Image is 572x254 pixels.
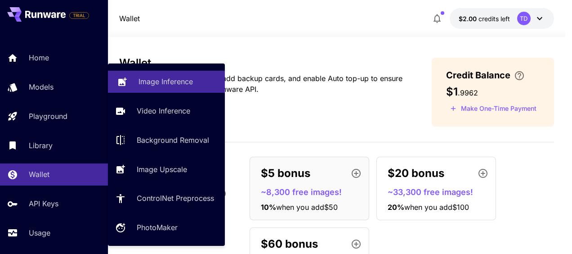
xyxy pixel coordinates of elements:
a: Image Inference [108,71,225,93]
p: Models [29,82,54,92]
button: Enter your card details and choose an Auto top-up amount to avoid service interruptions. We'll au... [510,70,528,81]
span: Credit Balance [446,68,510,82]
button: Make a one-time, non-recurring payment [446,102,541,116]
span: 10 % [261,203,276,212]
span: TRIAL [70,12,89,19]
span: Add your payment card to enable full platform functionality. [69,10,89,21]
p: ~33,300 free images! [388,186,492,198]
p: Wallet [119,13,140,24]
div: $1.9962 [459,14,510,23]
p: $60 bonus [261,236,318,252]
span: when you add $100 [404,203,469,212]
a: ControlNet Preprocess [108,187,225,209]
span: $2.00 [459,15,478,23]
span: 20 % [388,203,404,212]
p: Home [29,52,49,63]
a: Image Upscale [108,158,225,180]
p: $20 bonus [388,165,444,181]
p: Image Upscale [137,164,187,175]
p: Playground [29,111,67,122]
a: Video Inference [108,100,225,122]
a: Background Removal [108,129,225,151]
span: when you add $50 [276,203,338,212]
p: Video Inference [137,105,190,116]
span: . 9962 [458,88,478,97]
span: $1 [446,85,458,98]
p: API Keys [29,198,58,209]
p: Wallet [29,169,49,180]
div: TD [517,12,531,25]
p: PhotoMaker [137,222,178,233]
a: PhotoMaker [108,217,225,239]
p: ControlNet Preprocess [137,193,214,204]
p: Library [29,140,53,151]
p: Background Removal [137,135,209,145]
p: Set up your payment method, add backup cards, and enable Auto top-up to ensure uninterrupted acce... [119,73,402,95]
button: $1.9962 [450,8,554,29]
p: $5 bonus [261,165,310,181]
span: credits left [478,15,510,23]
nav: breadcrumb [119,13,140,24]
p: Image Inference [139,76,193,87]
h3: Wallet [119,57,402,69]
p: ~8,300 free images! [261,186,365,198]
p: Usage [29,227,50,238]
